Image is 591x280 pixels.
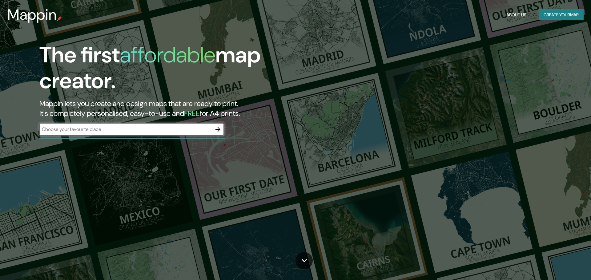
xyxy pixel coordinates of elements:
h1: affordable [120,41,215,69]
h1: The first map creator. [39,42,335,99]
h3: Mappin [7,6,57,23]
button: Create yourmap [539,9,584,21]
input: Choose your favourite place [39,126,212,133]
h5: FREE [184,108,200,118]
button: About Us [504,9,529,21]
img: mappin-pin [57,16,62,21]
h2: Mappin lets you create and design maps that are ready to print. It's completely personalised, eas... [39,99,335,118]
